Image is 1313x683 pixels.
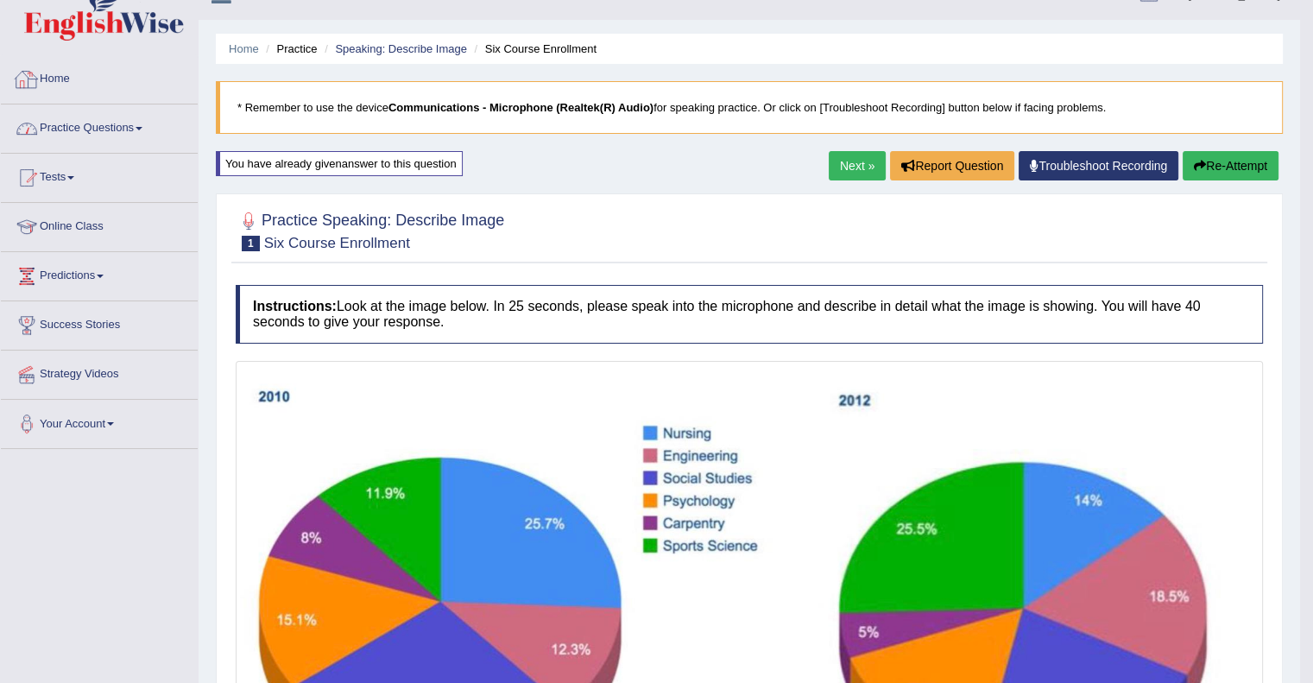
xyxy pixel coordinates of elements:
a: Your Account [1,400,198,443]
h4: Look at the image below. In 25 seconds, please speak into the microphone and describe in detail w... [236,285,1263,343]
a: Predictions [1,252,198,295]
a: Speaking: Describe Image [335,42,466,55]
b: Communications - Microphone (Realtek(R) Audio) [388,101,653,114]
a: Home [1,55,198,98]
li: Practice [262,41,317,57]
a: Success Stories [1,301,198,345]
a: Next » [829,151,886,180]
li: Six Course Enrollment [470,41,597,57]
blockquote: * Remember to use the device for speaking practice. Or click on [Troubleshoot Recording] button b... [216,81,1283,134]
a: Troubleshoot Recording [1019,151,1178,180]
a: Practice Questions [1,104,198,148]
b: Instructions: [253,299,337,313]
a: Strategy Videos [1,351,198,394]
a: Tests [1,154,198,197]
h2: Practice Speaking: Describe Image [236,208,504,251]
a: Online Class [1,203,198,246]
small: Six Course Enrollment [264,235,410,251]
div: You have already given answer to this question [216,151,463,176]
a: Home [229,42,259,55]
span: 1 [242,236,260,251]
button: Report Question [890,151,1014,180]
button: Re-Attempt [1183,151,1278,180]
